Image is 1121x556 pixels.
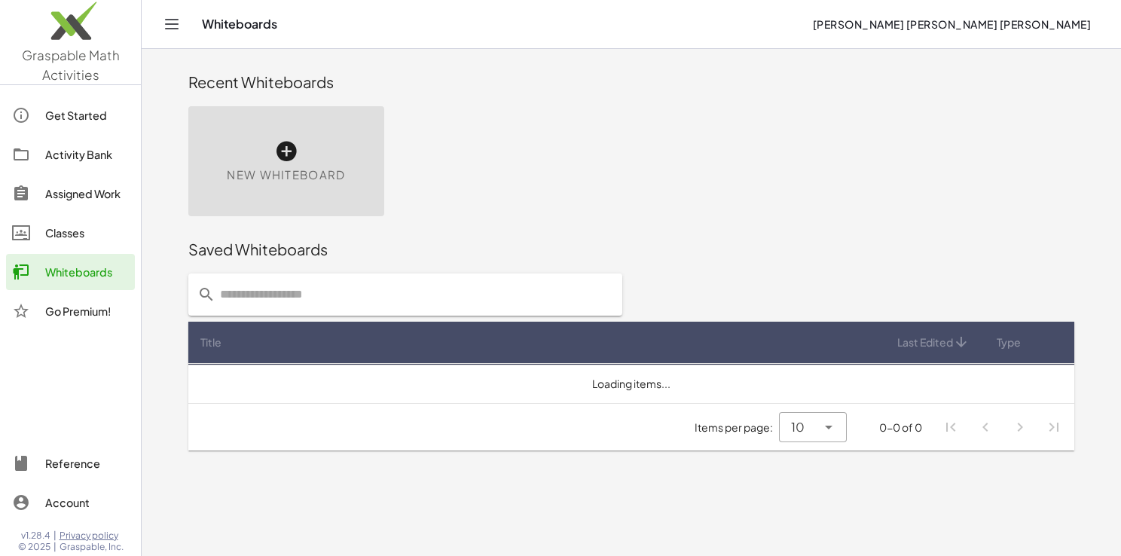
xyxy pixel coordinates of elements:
[60,541,124,553] span: Graspable, Inc.
[18,541,50,553] span: © 2025
[6,445,135,481] a: Reference
[197,286,215,304] i: prepended action
[53,541,57,553] span: |
[800,11,1103,38] button: [PERSON_NAME] [PERSON_NAME] [PERSON_NAME]
[227,166,345,184] span: New Whiteboard
[6,136,135,173] a: Activity Bank
[6,215,135,251] a: Classes
[791,418,805,436] span: 10
[6,176,135,212] a: Assigned Work
[60,530,124,542] a: Privacy policy
[6,484,135,521] a: Account
[45,454,129,472] div: Reference
[45,263,129,281] div: Whiteboards
[695,420,779,435] span: Items per page:
[45,185,129,203] div: Assigned Work
[188,72,1074,93] div: Recent Whiteboards
[22,47,120,83] span: Graspable Math Activities
[812,17,1091,31] span: [PERSON_NAME] [PERSON_NAME] [PERSON_NAME]
[45,224,129,242] div: Classes
[200,335,221,350] span: Title
[45,493,129,512] div: Account
[6,254,135,290] a: Whiteboards
[934,410,1071,444] nav: Pagination Navigation
[45,302,129,320] div: Go Premium!
[160,12,184,36] button: Toggle navigation
[45,145,129,163] div: Activity Bank
[45,106,129,124] div: Get Started
[21,530,50,542] span: v1.28.4
[6,97,135,133] a: Get Started
[879,420,922,435] div: 0-0 of 0
[188,239,1074,260] div: Saved Whiteboards
[897,335,953,350] span: Last Edited
[53,530,57,542] span: |
[188,364,1074,403] td: Loading items...
[997,335,1021,350] span: Type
